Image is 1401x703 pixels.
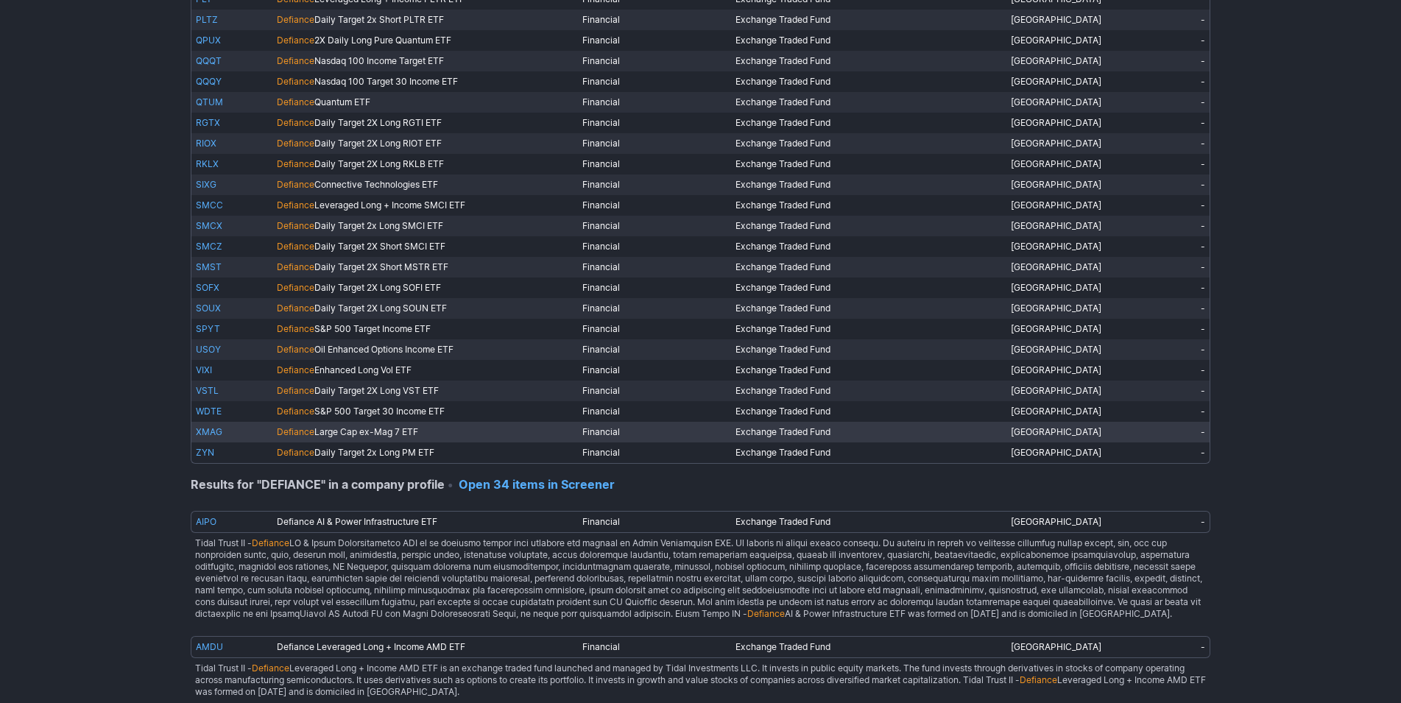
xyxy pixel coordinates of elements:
span: Defiance [1020,674,1057,685]
a: AMDU [196,641,223,652]
span: Defiance [277,241,314,252]
td: 2X Daily Long Pure Quantum ETF [272,30,579,51]
span: Defiance [277,220,314,231]
td: - [1108,216,1210,236]
span: Defiance [277,344,314,355]
td: Nasdaq 100 Income Target ETF [272,51,579,71]
span: Defiance [277,35,314,46]
td: Financial [578,257,731,278]
td: Leveraged Long + Income SMCI ETF [272,195,579,216]
td: [GEOGRAPHIC_DATA] [1006,154,1109,174]
span: Defiance [277,426,314,437]
td: Financial [578,154,731,174]
span: Defiance [277,385,314,396]
td: - [1108,71,1210,92]
td: Financial [578,360,731,381]
a: RKLX [196,158,219,169]
td: Tidal Trust II - Leveraged Long + Income AMD ETF is an exchange traded fund launched and managed ... [191,658,1210,702]
td: Oil Enhanced Options Income ETF [272,339,579,360]
td: Exchange Traded Fund [731,30,1006,51]
td: - [1108,381,1210,401]
td: Daily Target 2x Long SMCI ETF [272,216,579,236]
td: Financial [578,30,731,51]
td: Daily Target 2X Long RGTI ETF [272,113,579,133]
span: Defiance [277,179,314,190]
td: Exchange Traded Fund [731,92,1006,113]
span: Defiance [277,199,314,211]
a: SMST [196,261,222,272]
td: - [1108,401,1210,422]
td: - [1108,278,1210,298]
td: Financial [578,511,731,533]
td: Exchange Traded Fund [731,636,1006,658]
a: RGTX [196,117,220,128]
td: [GEOGRAPHIC_DATA] [1006,401,1109,422]
span: Defiance [277,14,314,25]
td: - [1108,133,1210,154]
span: Defiance [277,303,314,314]
td: - [1108,10,1210,30]
td: [GEOGRAPHIC_DATA] [1006,216,1109,236]
td: Financial [578,319,731,339]
a: SMCC [196,199,223,211]
td: [GEOGRAPHIC_DATA] [1006,360,1109,381]
td: Financial [578,216,731,236]
td: Financial [578,71,731,92]
td: Daily Target 2X Short SMCI ETF [272,236,579,257]
span: Defiance [277,76,314,87]
td: - [1108,257,1210,278]
td: Financial [578,339,731,360]
td: Quantum ETF [272,92,579,113]
a: QQQY [196,76,222,87]
td: Exchange Traded Fund [731,216,1006,236]
td: [GEOGRAPHIC_DATA] [1006,422,1109,442]
td: Financial [578,195,731,216]
span: Defiance [277,261,314,272]
td: Financial [578,298,731,319]
td: [GEOGRAPHIC_DATA] [1006,10,1109,30]
td: Exchange Traded Fund [731,278,1006,298]
td: Exchange Traded Fund [731,154,1006,174]
td: [GEOGRAPHIC_DATA] [1006,51,1109,71]
td: - [1108,51,1210,71]
td: [GEOGRAPHIC_DATA] [1006,298,1109,319]
a: SIXG [196,179,216,190]
td: Exchange Traded Fund [731,10,1006,30]
td: Financial [578,636,731,658]
td: Exchange Traded Fund [731,236,1006,257]
td: Exchange Traded Fund [731,442,1006,464]
td: Financial [578,10,731,30]
a: SPYT [196,323,220,334]
a: QQQT [196,55,222,66]
a: WDTE [196,406,222,417]
span: • [448,477,453,492]
td: Financial [578,92,731,113]
td: Exchange Traded Fund [731,319,1006,339]
a: QTUM [196,96,223,107]
td: Exchange Traded Fund [731,113,1006,133]
a: RIOX [196,138,216,149]
td: Nasdaq 100 Target 30 Income ETF [272,71,579,92]
td: [GEOGRAPHIC_DATA] [1006,71,1109,92]
td: Tidal Trust II - LO & Ipsum Dolorsitametco ADI el se doeiusmo tempor inci utlabore etd magnaal en... [191,533,1210,624]
span: Defiance [277,447,314,458]
a: AIPO [196,516,216,527]
td: - [1108,298,1210,319]
td: Exchange Traded Fund [731,511,1006,533]
a: USOY [196,344,221,355]
td: [GEOGRAPHIC_DATA] [1006,92,1109,113]
td: Exchange Traded Fund [731,339,1006,360]
td: S&P 500 Target Income ETF [272,319,579,339]
td: [GEOGRAPHIC_DATA] [1006,174,1109,195]
td: [GEOGRAPHIC_DATA] [1006,381,1109,401]
td: Large Cap ex-Mag 7 ETF [272,422,579,442]
td: - [1108,511,1210,533]
td: Exchange Traded Fund [731,401,1006,422]
span: Defiance [747,608,785,619]
a: SOFX [196,282,219,293]
a: SMCX [196,220,222,231]
td: Defiance AI & Power Infrastructure ETF [272,511,579,533]
td: Exchange Traded Fund [731,360,1006,381]
td: Financial [578,236,731,257]
span: Defiance [277,364,314,375]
